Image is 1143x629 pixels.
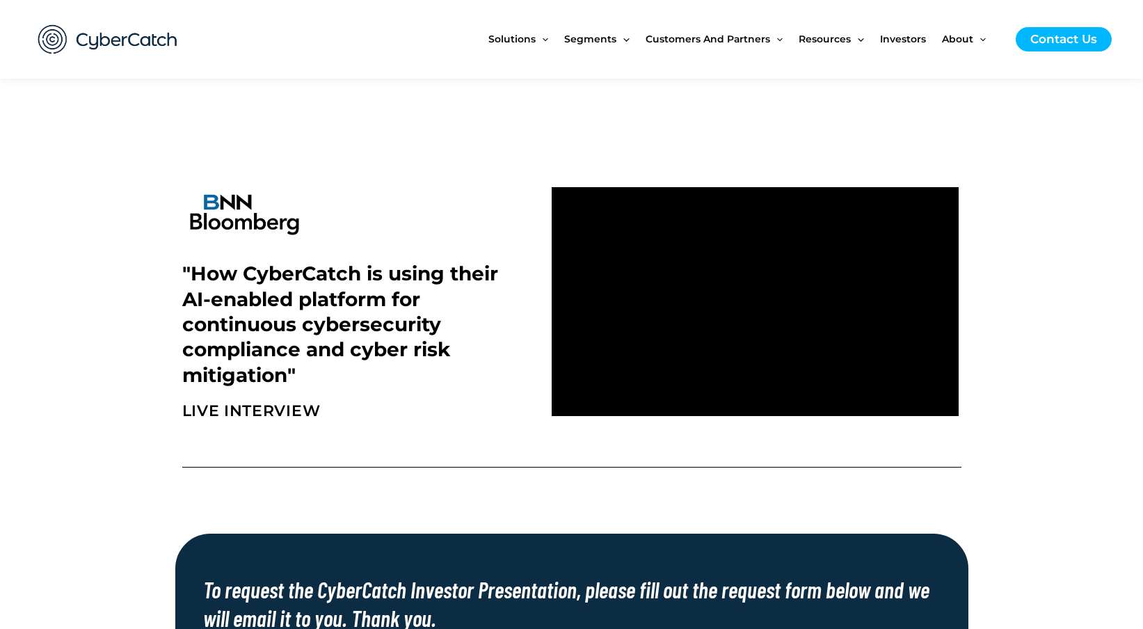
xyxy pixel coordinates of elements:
[799,10,851,68] span: Resources
[880,10,942,68] a: Investors
[488,10,536,68] span: Solutions
[942,10,973,68] span: About
[182,261,531,388] h2: "How CyberCatch is using their AI-enabled platform for continuous cybersecurity compliance and cy...
[536,10,548,68] span: Menu Toggle
[851,10,863,68] span: Menu Toggle
[1016,27,1112,51] a: Contact Us
[973,10,986,68] span: Menu Toggle
[564,10,616,68] span: Segments
[24,10,191,68] img: CyberCatch
[880,10,926,68] span: Investors
[552,187,958,416] iframe: vimeo Video Player
[182,401,538,422] h2: LIVE INTERVIEW
[488,10,1002,68] nav: Site Navigation: New Main Menu
[616,10,629,68] span: Menu Toggle
[770,10,783,68] span: Menu Toggle
[646,10,770,68] span: Customers and Partners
